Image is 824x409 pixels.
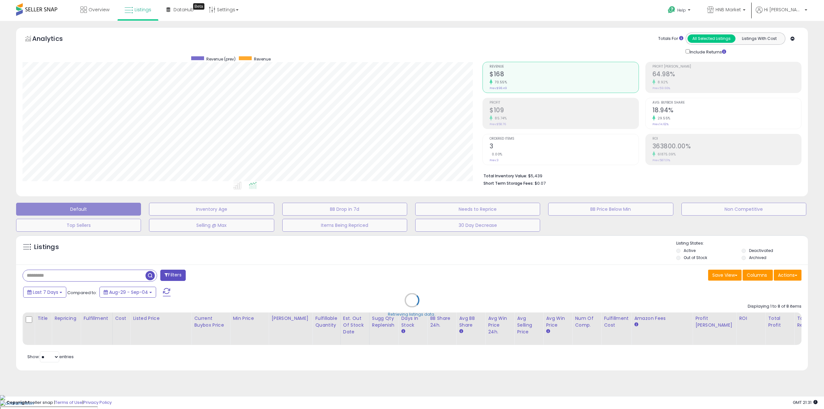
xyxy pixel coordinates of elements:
[652,86,670,90] small: Prev: 59.66%
[764,6,803,13] span: Hi [PERSON_NAME]
[149,219,274,232] button: Selling @ Max
[254,56,271,62] span: Revenue
[415,219,540,232] button: 30 Day Decrease
[388,311,436,317] div: Retrieving listings data..
[652,122,669,126] small: Prev: 14.62%
[652,158,670,162] small: Prev: 587.01%
[490,158,499,162] small: Prev: 3
[282,203,407,216] button: BB Drop in 7d
[490,137,638,141] span: Ordered Items
[149,203,274,216] button: Inventory Age
[483,181,534,186] b: Short Term Storage Fees:
[16,203,141,216] button: Default
[135,6,151,13] span: Listings
[490,65,638,69] span: Revenue
[652,107,801,115] h2: 18.94%
[492,116,507,121] small: 85.74%
[282,219,407,232] button: Items Being Repriced
[490,152,502,157] small: 0.00%
[490,86,507,90] small: Prev: $98.49
[535,180,546,186] span: $0.07
[652,101,801,105] span: Avg. Buybox Share
[655,80,668,85] small: 8.92%
[548,203,673,216] button: BB Price Below Min
[681,203,806,216] button: Non Competitive
[658,36,683,42] div: Totals For
[490,143,638,151] h2: 3
[483,173,527,179] b: Total Inventory Value:
[677,7,686,13] span: Help
[716,6,741,13] span: HNB Market
[652,137,801,141] span: ROI
[483,172,797,179] li: $5,439
[16,219,141,232] button: Top Sellers
[490,101,638,105] span: Profit
[652,65,801,69] span: Profit [PERSON_NAME]
[415,203,540,216] button: Needs to Reprice
[490,70,638,79] h2: $168
[89,6,109,13] span: Overview
[655,116,670,121] small: 29.55%
[652,143,801,151] h2: 363800.00%
[688,34,735,43] button: All Selected Listings
[206,56,236,62] span: Revenue (prev)
[490,122,506,126] small: Prev: $58.76
[193,3,204,10] div: Tooltip anchor
[490,107,638,115] h2: $109
[173,6,194,13] span: DataHub
[735,34,783,43] button: Listings With Cost
[652,70,801,79] h2: 64.98%
[32,34,75,45] h5: Analytics
[663,1,697,21] a: Help
[668,6,676,14] i: Get Help
[756,6,807,21] a: Hi [PERSON_NAME]
[655,152,676,157] small: 61875.09%
[492,80,507,85] small: 70.55%
[681,48,734,55] div: Include Returns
